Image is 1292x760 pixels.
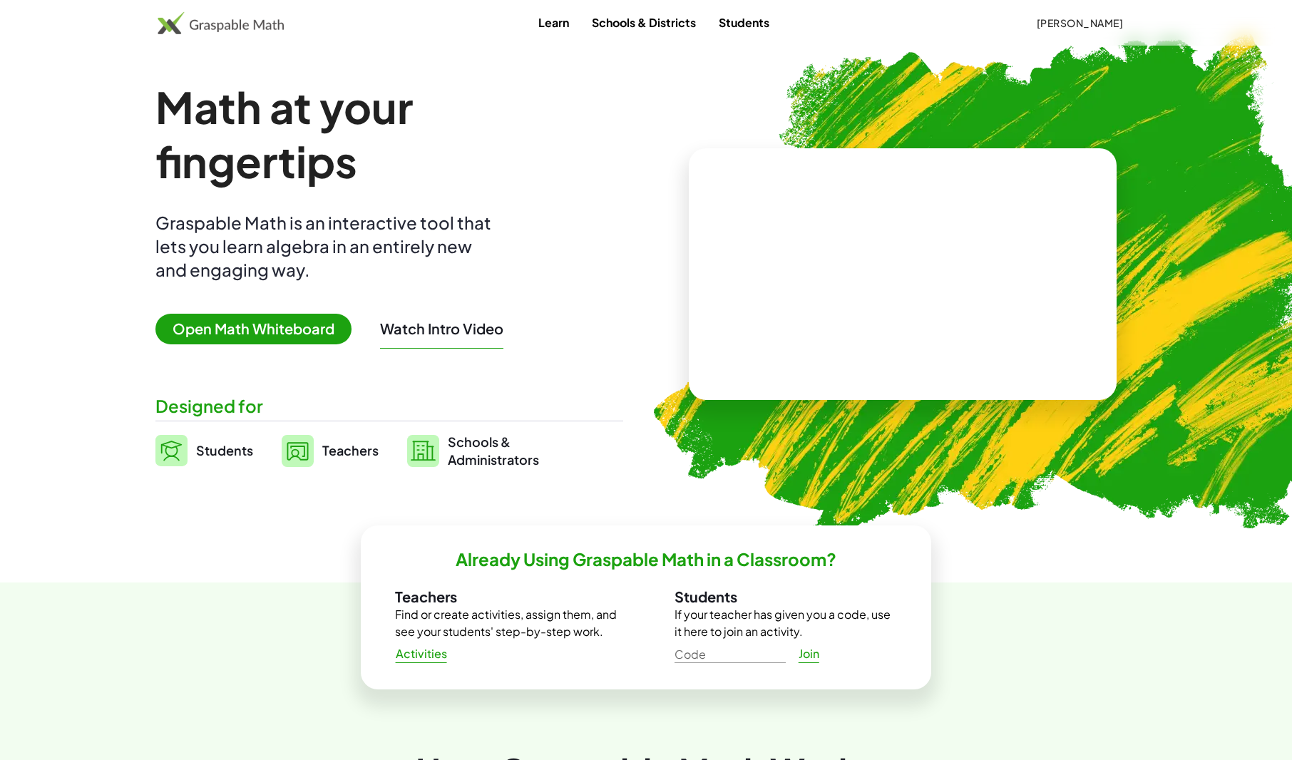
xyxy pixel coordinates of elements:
[155,211,498,282] div: Graspable Math is an interactive tool that lets you learn algebra in an entirely new and engaging...
[786,641,831,667] a: Join
[384,641,458,667] a: Activities
[395,606,617,640] p: Find or create activities, assign them, and see your students' step-by-step work.
[675,606,897,640] p: If your teacher has given you a code, use it here to join an activity.
[456,548,836,570] h2: Already Using Graspable Math in a Classroom?
[155,322,363,337] a: Open Math Whiteboard
[1036,16,1123,29] span: [PERSON_NAME]
[282,433,379,468] a: Teachers
[1025,10,1134,36] button: [PERSON_NAME]
[380,319,503,338] button: Watch Intro Video
[155,433,253,468] a: Students
[407,435,439,467] img: svg%3e
[155,394,623,418] div: Designed for
[155,80,609,188] h1: Math at your fingertips
[407,433,539,468] a: Schools &Administrators
[395,647,447,662] span: Activities
[196,442,253,458] span: Students
[527,9,580,36] a: Learn
[580,9,707,36] a: Schools & Districts
[395,587,617,606] h3: Teachers
[798,647,819,662] span: Join
[322,442,379,458] span: Teachers
[155,435,188,466] img: svg%3e
[155,314,352,344] span: Open Math Whiteboard
[282,435,314,467] img: svg%3e
[675,587,897,606] h3: Students
[448,433,539,468] span: Schools & Administrators
[796,221,1010,328] video: What is this? This is dynamic math notation. Dynamic math notation plays a central role in how Gr...
[707,9,781,36] a: Students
